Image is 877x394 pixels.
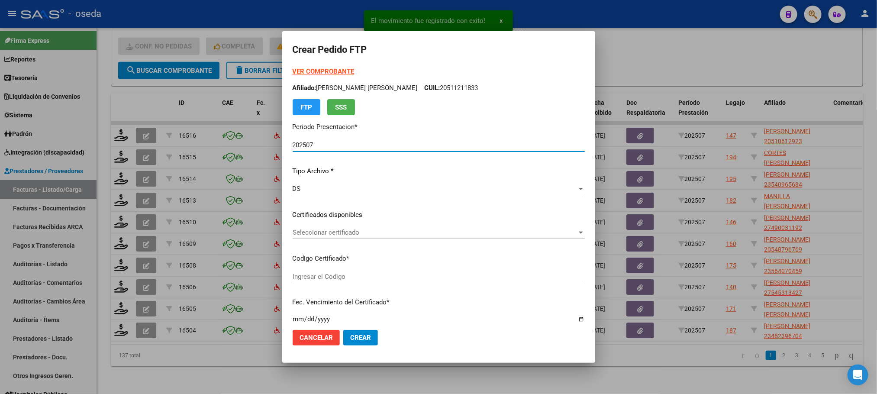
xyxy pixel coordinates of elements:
[293,185,301,193] span: DS
[848,365,868,385] div: Open Intercom Messenger
[293,254,585,264] p: Codigo Certificado
[293,99,320,115] button: FTP
[300,334,333,342] span: Cancelar
[293,84,316,92] span: Afiliado:
[425,84,440,92] span: CUIL:
[293,83,585,93] p: [PERSON_NAME] [PERSON_NAME] 20511211833
[293,42,585,58] h2: Crear Pedido FTP
[293,166,585,176] p: Tipo Archivo *
[293,68,355,75] a: VER COMPROBANTE
[343,330,378,346] button: Crear
[293,229,577,236] span: Seleccionar certificado
[327,99,355,115] button: SSS
[293,210,585,220] p: Certificados disponibles
[300,103,312,111] span: FTP
[293,297,585,307] p: Fec. Vencimiento del Certificado
[350,334,371,342] span: Crear
[293,330,340,346] button: Cancelar
[293,122,585,132] p: Periodo Presentacion
[335,103,347,111] span: SSS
